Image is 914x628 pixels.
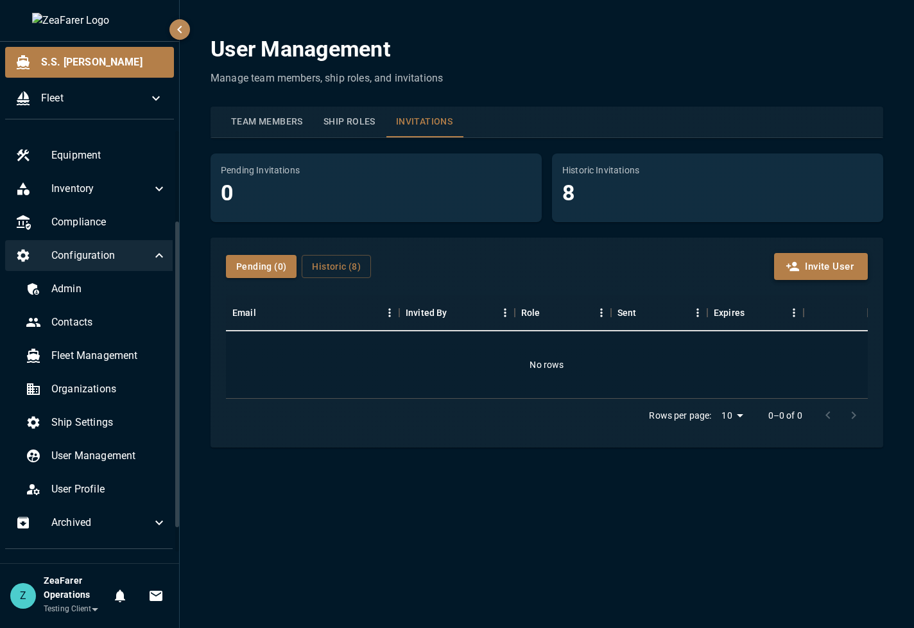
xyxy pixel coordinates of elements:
div: Z [10,583,36,609]
div: Invited By [399,295,515,331]
div: Fleet [5,83,174,114]
button: Notifications [107,583,133,609]
div: Sent [617,295,637,331]
button: Menu [592,303,611,322]
span: Compliance [51,214,167,230]
div: Fleet Management [15,340,177,371]
span: User Management [51,448,167,464]
button: Invitations [386,107,463,137]
div: Expires [707,295,804,331]
h4: 0 [221,180,531,207]
button: Sort [540,304,558,322]
h4: User Management [211,36,883,63]
button: Team Members [221,107,313,137]
div: Sent [611,295,707,331]
h4: 8 [562,180,873,207]
div: Testing Client [44,602,107,616]
button: Historic (8) [302,255,371,279]
button: Invitations [143,583,169,609]
div: Configuration [5,240,177,271]
button: Menu [688,303,707,322]
span: Organizations [51,381,167,397]
button: Pending (0) [226,255,297,279]
div: Archived [5,507,177,538]
button: Sort [256,304,274,322]
div: User Profile [15,474,177,505]
div: Organizations [15,374,177,405]
div: Compliance [5,207,177,238]
p: Historic Invitations [562,164,873,177]
p: 0–0 of 0 [768,409,802,422]
p: Pending Invitations [221,164,531,177]
button: Invite User [774,253,868,280]
h6: ZeaFarer Operations [44,574,107,602]
span: Fleet [41,91,148,106]
div: S.S. [PERSON_NAME] [5,47,174,78]
img: ZeaFarer Logo [32,13,148,28]
p: Manage team members, ship roles, and invitations [211,71,883,86]
button: Menu [496,303,515,322]
div: No rows [226,331,868,398]
span: Fleet Management [51,348,167,363]
button: Menu [380,303,399,322]
span: Inventory [51,181,151,196]
span: User Profile [51,482,167,497]
div: Admin [15,274,177,304]
div: Email [232,295,256,331]
span: Archived [51,515,151,530]
span: S.S. [PERSON_NAME] [41,55,164,70]
button: Menu [784,303,804,322]
div: Email [226,295,399,331]
div: Ship Settings [15,407,177,438]
div: Role [521,295,540,331]
div: Contacts [15,307,177,338]
div: Equipment [5,140,177,171]
div: Role [515,295,611,331]
div: 10 [716,406,747,425]
span: Admin [51,281,167,297]
div: User Management [15,440,177,471]
button: Sort [447,304,465,322]
button: Sort [637,304,655,322]
p: Rows per page: [649,409,711,422]
div: Expires [714,295,745,331]
div: Invited By [406,295,447,331]
button: Ship Roles [313,107,386,137]
span: Configuration [51,248,151,263]
span: Equipment [51,148,167,163]
span: Ship Settings [51,415,167,430]
div: Inventory [5,173,177,204]
button: Sort [745,304,763,322]
span: Contacts [51,315,167,330]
